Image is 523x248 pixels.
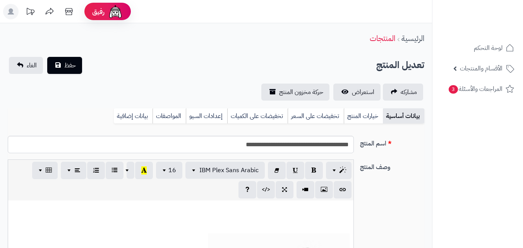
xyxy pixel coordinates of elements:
a: لوحة التحكم [437,39,518,57]
span: حركة مخزون المنتج [279,87,323,97]
span: حفظ [64,61,76,70]
span: IBM Plex Sans Arabic [199,166,259,175]
a: المنتجات [370,32,395,44]
a: مشاركه [383,84,423,101]
a: تخفيضات على الكميات [227,108,288,124]
span: الغاء [27,61,37,70]
span: المراجعات والأسئلة [448,84,502,94]
button: حفظ [47,57,82,74]
span: 3 [449,85,458,94]
a: بيانات إضافية [114,108,153,124]
span: استعراض [352,87,374,97]
label: وصف المنتج [357,159,427,172]
a: بيانات أساسية [383,108,424,124]
span: لوحة التحكم [474,43,502,53]
button: IBM Plex Sans Arabic [185,162,265,179]
span: مشاركه [401,87,417,97]
a: الرئيسية [401,32,424,44]
a: استعراض [333,84,381,101]
label: اسم المنتج [357,136,427,148]
img: ai-face.png [108,4,123,19]
a: خيارات المنتج [344,108,383,124]
a: تخفيضات على السعر [288,108,344,124]
span: 16 [168,166,176,175]
a: حركة مخزون المنتج [261,84,329,101]
a: تحديثات المنصة [21,4,40,21]
a: إعدادات السيو [186,108,227,124]
span: الأقسام والمنتجات [460,63,502,74]
h2: تعديل المنتج [376,57,424,73]
span: رفيق [92,7,105,16]
a: المواصفات [153,108,186,124]
button: 16 [156,162,182,179]
a: المراجعات والأسئلة3 [437,80,518,98]
a: الغاء [9,57,43,74]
